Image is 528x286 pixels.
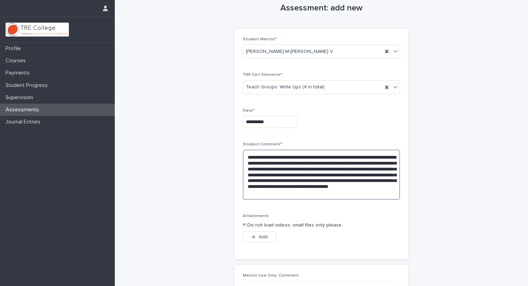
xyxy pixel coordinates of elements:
[234,3,408,13] h1: Assessment: add new
[3,119,46,125] p: Journal Entries
[3,45,26,52] p: Profile
[243,73,282,77] span: TRE Cert Elements
[243,37,277,41] span: Student Mentor
[246,84,325,91] span: Teach Groups: Write Ups (4 in total)
[3,70,35,76] p: Payments
[246,48,333,55] span: [PERSON_NAME] M-[PERSON_NAME] V
[6,23,69,37] img: L01RLPSrRaOWR30Oqb5K
[243,109,255,113] span: Date
[243,142,282,146] span: Student Comment
[3,57,31,64] p: Courses
[3,82,53,89] p: Student Progress
[3,106,45,113] p: Assessments
[243,222,400,229] p: !!! Do not load videos, small files only please.
[259,235,267,239] span: Add
[3,94,39,101] p: Supervision
[243,214,269,218] span: Attachments
[243,231,276,243] button: Add
[243,273,299,278] span: Mentor Use Only: Comment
